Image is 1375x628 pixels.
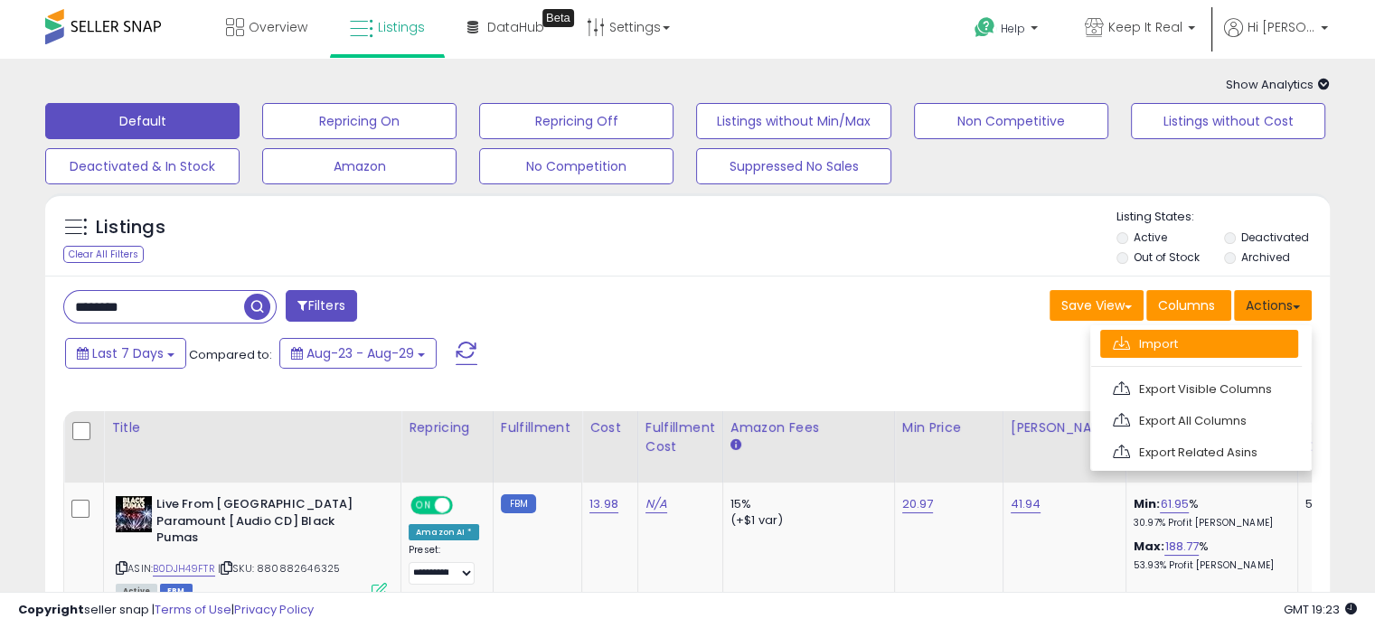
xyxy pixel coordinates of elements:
span: | SKU: 880882646325 [218,561,340,576]
label: Out of Stock [1134,249,1200,265]
button: Repricing Off [479,103,673,139]
div: Min Price [902,418,995,437]
i: Get Help [974,16,996,39]
h5: Listings [96,215,165,240]
span: DataHub [487,18,544,36]
a: B0DJH49FTR [153,561,215,576]
div: Cost [589,418,630,437]
span: 2025-09-6 19:23 GMT [1284,601,1357,618]
div: Fulfillment Cost [645,418,715,456]
button: Repricing On [262,103,457,139]
a: Hi [PERSON_NAME] [1224,18,1328,59]
div: Fulfillment [501,418,574,437]
button: Filters [286,290,356,322]
span: Listings [378,18,425,36]
span: Show Analytics [1226,76,1330,93]
a: Export All Columns [1100,407,1298,435]
div: Tooltip anchor [542,9,574,27]
label: Archived [1240,249,1289,265]
a: 61.95 [1160,495,1189,513]
div: Repricing [409,418,485,437]
p: Listing States: [1116,209,1330,226]
span: Help [1001,21,1025,36]
div: 15% [730,496,881,512]
a: 188.77 [1164,538,1199,556]
strong: Copyright [18,601,84,618]
span: Last 7 Days [92,344,164,362]
span: ON [412,498,435,513]
div: Preset: [409,544,479,585]
button: Listings without Cost [1131,103,1325,139]
button: Save View [1050,290,1144,321]
a: N/A [645,495,667,513]
button: Suppressed No Sales [696,148,890,184]
div: Title [111,418,393,437]
span: Aug-23 - Aug-29 [306,344,414,362]
span: Hi [PERSON_NAME] [1248,18,1315,36]
small: Amazon Fees. [730,437,741,454]
span: Overview [249,18,307,36]
button: Default [45,103,240,139]
a: Import [1100,330,1298,358]
div: Amazon Fees [730,418,887,437]
span: OFF [450,498,479,513]
b: Min: [1134,495,1161,512]
span: FBM [160,584,193,599]
span: Keep It Real [1108,18,1182,36]
img: 51B-eNcuHOL._SL40_.jpg [116,496,152,532]
button: Listings without Min/Max [696,103,890,139]
div: (+$1 var) [730,512,881,529]
a: Terms of Use [155,601,231,618]
div: % [1134,496,1284,530]
span: All listings currently available for purchase on Amazon [116,584,157,599]
label: Deactivated [1240,230,1308,245]
button: Aug-23 - Aug-29 [279,338,437,369]
div: Clear All Filters [63,246,144,263]
div: Amazon AI * [409,524,479,540]
p: 30.97% Profit [PERSON_NAME] [1134,517,1284,530]
div: % [1134,539,1284,572]
a: 20.97 [902,495,934,513]
th: The percentage added to the cost of goods (COGS) that forms the calculator for Min & Max prices. [1125,411,1297,483]
a: Export Related Asins [1100,438,1298,466]
a: 41.94 [1011,495,1041,513]
a: 13.98 [589,495,618,513]
button: No Competition [479,148,673,184]
div: seller snap | | [18,602,314,619]
button: Non Competitive [914,103,1108,139]
button: Amazon [262,148,457,184]
div: [PERSON_NAME] [1011,418,1118,437]
div: 5 [1305,496,1361,512]
label: Active [1134,230,1167,245]
button: Columns [1146,290,1231,321]
a: Help [960,3,1056,59]
p: 53.93% Profit [PERSON_NAME] [1134,559,1284,572]
button: Last 7 Days [65,338,186,369]
button: Deactivated & In Stock [45,148,240,184]
a: Export Visible Columns [1100,375,1298,403]
span: Compared to: [189,346,272,363]
span: Columns [1158,296,1215,314]
small: FBM [501,494,536,513]
b: Max: [1134,538,1165,555]
a: Privacy Policy [234,601,314,618]
button: Actions [1234,290,1312,321]
b: Live From [GEOGRAPHIC_DATA] Paramount [Audio CD] Black Pumas [156,496,376,551]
